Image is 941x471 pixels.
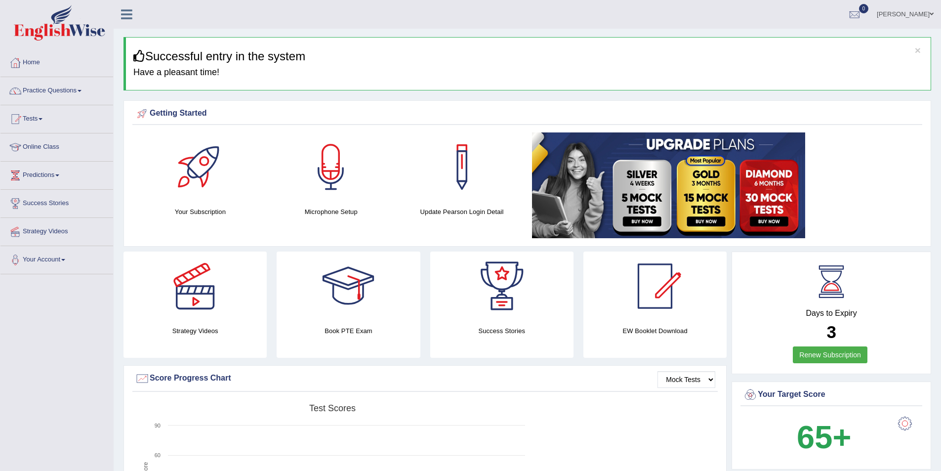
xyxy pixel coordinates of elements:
[0,133,113,158] a: Online Class
[135,106,920,121] div: Getting Started
[797,419,851,455] b: 65+
[826,322,836,342] b: 3
[0,218,113,243] a: Strategy Videos
[0,190,113,214] a: Success Stories
[123,326,267,336] h4: Strategy Videos
[430,326,573,336] h4: Success Stories
[309,403,356,413] tspan: Test scores
[583,326,727,336] h4: EW Booklet Download
[271,207,392,217] h4: Microphone Setup
[133,50,923,63] h3: Successful entry in the system
[135,371,715,386] div: Score Progress Chart
[133,68,923,78] h4: Have a pleasant time!
[0,162,113,186] a: Predictions
[915,45,921,55] button: ×
[155,452,161,458] text: 60
[793,346,867,363] a: Renew Subscription
[532,132,805,238] img: small5.jpg
[0,49,113,74] a: Home
[277,326,420,336] h4: Book PTE Exam
[402,207,523,217] h4: Update Pearson Login Detail
[140,207,261,217] h4: Your Subscription
[743,309,920,318] h4: Days to Expiry
[0,77,113,102] a: Practice Questions
[743,387,920,402] div: Your Target Score
[155,423,161,428] text: 90
[0,246,113,271] a: Your Account
[859,4,869,13] span: 0
[0,105,113,130] a: Tests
